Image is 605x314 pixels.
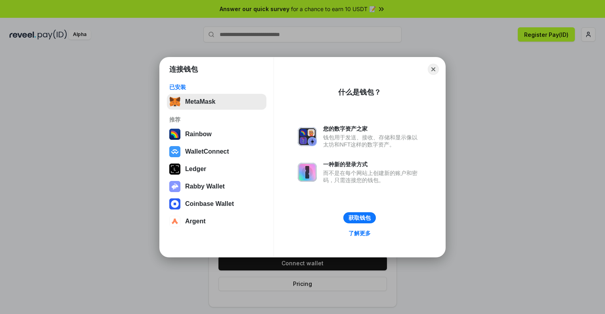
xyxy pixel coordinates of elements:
button: MetaMask [167,94,266,110]
div: 一种新的登录方式 [323,161,421,168]
div: 了解更多 [348,230,371,237]
button: Rabby Wallet [167,179,266,194]
button: Rainbow [167,126,266,142]
div: Rabby Wallet [185,183,225,190]
button: Ledger [167,161,266,177]
img: svg+xml,%3Csvg%20width%3D%2228%22%20height%3D%2228%22%20viewBox%3D%220%200%2028%2028%22%20fill%3D... [169,146,180,157]
h1: 连接钱包 [169,65,198,74]
img: svg+xml,%3Csvg%20xmlns%3D%22http%3A%2F%2Fwww.w3.org%2F2000%2Fsvg%22%20fill%3D%22none%22%20viewBox... [298,163,317,182]
div: MetaMask [185,98,215,105]
img: svg+xml,%3Csvg%20xmlns%3D%22http%3A%2F%2Fwww.w3.org%2F2000%2Fsvg%22%20fill%3D%22none%22%20viewBox... [298,127,317,146]
button: Coinbase Wallet [167,196,266,212]
button: 获取钱包 [343,212,376,223]
img: svg+xml,%3Csvg%20width%3D%2228%22%20height%3D%2228%22%20viewBox%3D%220%200%2028%2028%22%20fill%3D... [169,216,180,227]
img: svg+xml,%3Csvg%20xmlns%3D%22http%3A%2F%2Fwww.w3.org%2F2000%2Fsvg%22%20fill%3D%22none%22%20viewBox... [169,181,180,192]
div: Coinbase Wallet [185,200,234,207]
button: Argent [167,213,266,229]
div: Ledger [185,166,206,173]
div: WalletConnect [185,148,229,155]
div: Argent [185,218,206,225]
button: WalletConnect [167,144,266,160]
a: 了解更多 [344,228,375,238]
div: Rainbow [185,131,212,138]
div: 获取钱包 [348,214,371,221]
img: svg+xml,%3Csvg%20width%3D%2228%22%20height%3D%2228%22%20viewBox%3D%220%200%2028%2028%22%20fill%3D... [169,198,180,209]
div: 而不是在每个网站上创建新的账户和密码，只需连接您的钱包。 [323,169,421,184]
img: svg+xml,%3Csvg%20xmlns%3D%22http%3A%2F%2Fwww.w3.org%2F2000%2Fsvg%22%20width%3D%2228%22%20height%3... [169,164,180,175]
div: 推荐 [169,116,264,123]
div: 钱包用于发送、接收、存储和显示像以太坊和NFT这样的数字资产。 [323,134,421,148]
button: Close [428,64,439,75]
img: svg+xml,%3Csvg%20fill%3D%22none%22%20height%3D%2233%22%20viewBox%3D%220%200%2035%2033%22%20width%... [169,96,180,107]
div: 已安装 [169,84,264,91]
div: 什么是钱包？ [338,88,381,97]
img: svg+xml,%3Csvg%20width%3D%22120%22%20height%3D%22120%22%20viewBox%3D%220%200%20120%20120%22%20fil... [169,129,180,140]
div: 您的数字资产之家 [323,125,421,132]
